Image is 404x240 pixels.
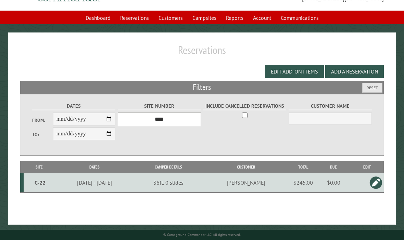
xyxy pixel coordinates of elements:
[32,131,53,138] label: To:
[362,83,382,93] button: Reset
[26,179,54,186] div: C-22
[317,173,350,192] td: $0.00
[32,102,115,110] label: Dates
[134,161,203,173] th: Camper Details
[325,65,384,78] button: Add a Reservation
[116,11,153,24] a: Reservations
[154,11,187,24] a: Customers
[222,11,248,24] a: Reports
[290,173,317,192] td: $245.00
[134,173,203,192] td: 36ft, 0 slides
[188,11,220,24] a: Campsites
[203,161,290,173] th: Customer
[350,161,384,173] th: Edit
[317,161,350,173] th: Due
[277,11,323,24] a: Communications
[290,161,317,173] th: Total
[249,11,275,24] a: Account
[163,232,241,237] small: © Campground Commander LLC. All rights reserved.
[203,102,286,110] label: Include Cancelled Reservations
[20,81,384,94] h2: Filters
[118,102,201,110] label: Site Number
[203,173,290,192] td: [PERSON_NAME]
[289,102,372,110] label: Customer Name
[20,43,384,62] h1: Reservations
[32,117,53,123] label: From:
[56,179,133,186] div: [DATE] - [DATE]
[265,65,324,78] button: Edit Add-on Items
[24,161,55,173] th: Site
[81,11,115,24] a: Dashboard
[55,161,134,173] th: Dates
